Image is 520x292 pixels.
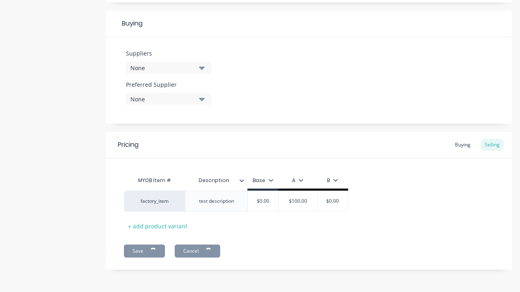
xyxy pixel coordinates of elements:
div: MYOB Item # [124,172,185,189]
div: B [327,177,338,184]
div: + add product variant [124,220,191,232]
div: None [130,64,195,72]
label: Preferred Supplier [126,80,211,89]
div: Selling [481,139,504,151]
button: None [126,93,211,105]
div: Base [253,177,273,184]
div: $0.00 [312,191,353,211]
div: $0.00 [243,191,284,211]
button: Cancel [175,245,220,258]
div: Pricing [118,140,139,150]
div: Buying [451,139,474,151]
div: None [130,95,195,103]
button: Save [124,245,165,258]
div: A [292,177,303,184]
div: test description [193,196,240,206]
div: factory_itemtest description$0.00$100.00$0.00 [124,191,348,212]
div: $100.00 [277,191,318,211]
label: Suppliers [126,49,211,58]
div: Buying [106,11,512,37]
div: Description [185,172,247,189]
div: factory_item [132,198,177,205]
button: None [126,62,211,74]
div: Description [185,170,243,191]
